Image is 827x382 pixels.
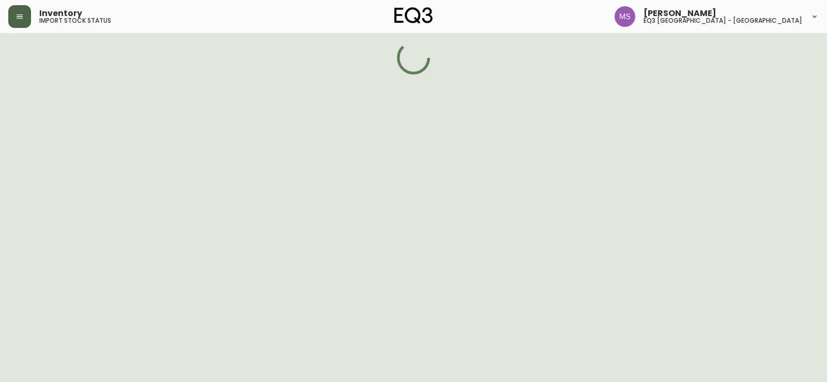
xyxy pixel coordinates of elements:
[394,7,433,24] img: logo
[615,6,635,27] img: 1b6e43211f6f3cc0b0729c9049b8e7af
[644,9,716,18] span: [PERSON_NAME]
[644,18,802,24] h5: eq3 [GEOGRAPHIC_DATA] - [GEOGRAPHIC_DATA]
[39,9,82,18] span: Inventory
[39,18,111,24] h5: import stock status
